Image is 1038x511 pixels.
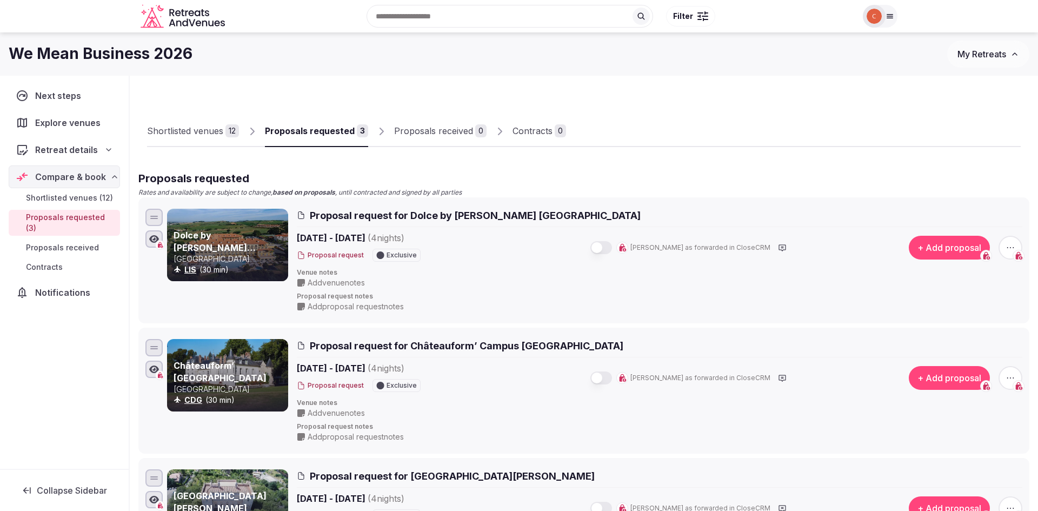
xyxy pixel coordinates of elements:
[297,362,487,375] span: [DATE] - [DATE]
[9,190,120,205] a: Shortlisted venues (12)
[630,374,770,383] span: [PERSON_NAME] as forwarded in CloseCRM
[174,230,267,265] a: Dolce by [PERSON_NAME] [GEOGRAPHIC_DATA]
[141,4,227,29] a: Visit the homepage
[138,188,1029,197] p: Rates and availability are subject to change, , until contracted and signed by all parties
[297,268,1022,277] span: Venue notes
[225,124,239,137] div: 12
[387,252,417,258] span: Exclusive
[297,422,1022,432] span: Proposal request notes
[35,143,98,156] span: Retreat details
[265,124,355,137] div: Proposals requested
[184,264,196,275] button: LIS
[37,485,107,496] span: Collapse Sidebar
[272,188,335,196] strong: based on proposals
[947,41,1029,68] button: My Retreats
[174,254,286,264] p: [GEOGRAPHIC_DATA]
[26,262,63,273] span: Contracts
[513,116,566,147] a: Contracts0
[368,493,404,504] span: ( 4 night s )
[555,124,566,137] div: 0
[9,111,120,134] a: Explore venues
[174,360,267,383] a: Châteauform’ [GEOGRAPHIC_DATA]
[147,116,239,147] a: Shortlisted venues12
[394,124,473,137] div: Proposals received
[310,209,641,222] span: Proposal request for Dolce by [PERSON_NAME] [GEOGRAPHIC_DATA]
[666,6,715,26] button: Filter
[387,382,417,389] span: Exclusive
[9,479,120,502] button: Collapse Sidebar
[147,124,223,137] div: Shortlisted venues
[308,277,365,288] span: Add venue notes
[909,236,990,260] button: + Add proposal
[308,301,404,312] span: Add proposal request notes
[35,170,106,183] span: Compare & book
[9,240,120,255] a: Proposals received
[394,116,487,147] a: Proposals received0
[35,89,85,102] span: Next steps
[909,366,990,390] button: + Add proposal
[26,193,113,203] span: Shortlisted venues (12)
[35,286,95,299] span: Notifications
[138,171,1029,186] h2: Proposals requested
[297,292,1022,301] span: Proposal request notes
[174,264,286,275] div: (30 min)
[310,339,623,353] span: Proposal request for Châteauform’ Campus [GEOGRAPHIC_DATA]
[9,281,120,304] a: Notifications
[310,469,595,483] span: Proposal request for [GEOGRAPHIC_DATA][PERSON_NAME]
[9,84,120,107] a: Next steps
[265,116,368,147] a: Proposals requested3
[9,43,192,64] h1: We Mean Business 2026
[297,251,364,260] button: Proposal request
[26,242,99,253] span: Proposals received
[867,9,882,24] img: Catalina
[357,124,368,137] div: 3
[9,210,120,236] a: Proposals requested (3)
[297,399,1022,408] span: Venue notes
[297,492,487,505] span: [DATE] - [DATE]
[368,233,404,243] span: ( 4 night s )
[184,395,202,406] button: CDG
[174,395,286,406] div: (30 min)
[957,49,1006,59] span: My Retreats
[297,231,487,244] span: [DATE] - [DATE]
[673,11,693,22] span: Filter
[141,4,227,29] svg: Retreats and Venues company logo
[9,260,120,275] a: Contracts
[630,243,770,253] span: [PERSON_NAME] as forwarded in CloseCRM
[308,432,404,442] span: Add proposal request notes
[308,408,365,419] span: Add venue notes
[184,395,202,404] a: CDG
[475,124,487,137] div: 0
[174,384,286,395] p: [GEOGRAPHIC_DATA]
[184,265,196,274] a: LIS
[35,116,105,129] span: Explore venues
[368,363,404,374] span: ( 4 night s )
[513,124,553,137] div: Contracts
[26,212,116,234] span: Proposals requested (3)
[297,381,364,390] button: Proposal request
